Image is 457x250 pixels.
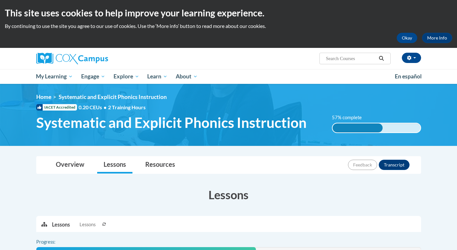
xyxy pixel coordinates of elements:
a: Home [36,94,51,100]
img: Cox Campus [36,53,108,64]
a: Explore [109,69,143,84]
span: 0.20 CEUs [79,104,108,111]
a: About [172,69,202,84]
a: Overview [49,156,91,174]
button: Okay [397,33,417,43]
a: Learn [143,69,172,84]
span: Systematic and Explicit Phonics Instruction [36,114,307,131]
span: About [176,73,198,80]
span: Lessons [80,221,96,228]
input: Search Courses [325,55,377,62]
span: En español [395,73,422,80]
span: • [104,104,106,110]
p: Lessons [52,221,70,228]
a: My Learning [32,69,77,84]
a: Cox Campus [36,53,158,64]
h3: Lessons [36,187,421,203]
h2: This site uses cookies to help improve your learning experience. [5,6,452,19]
p: By continuing to use the site you agree to our use of cookies. Use the ‘More info’ button to read... [5,22,452,30]
span: IACET Accredited [36,104,77,111]
span: Systematic and Explicit Phonics Instruction [59,94,167,100]
span: Explore [114,73,139,80]
a: Lessons [97,156,132,174]
button: Transcript [379,160,410,170]
a: Engage [77,69,109,84]
a: Resources [139,156,182,174]
button: Account Settings [402,53,421,63]
span: My Learning [36,73,73,80]
span: Engage [81,73,105,80]
a: En español [391,70,426,83]
div: Main menu [27,69,431,84]
label: 57% complete [332,114,369,121]
span: 2 Training Hours [108,104,146,110]
button: Search [377,55,386,62]
a: More Info [422,33,452,43]
span: Learn [147,73,167,80]
button: Feedback [348,160,377,170]
div: 57% complete [333,123,383,132]
label: Progress: [36,238,73,246]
